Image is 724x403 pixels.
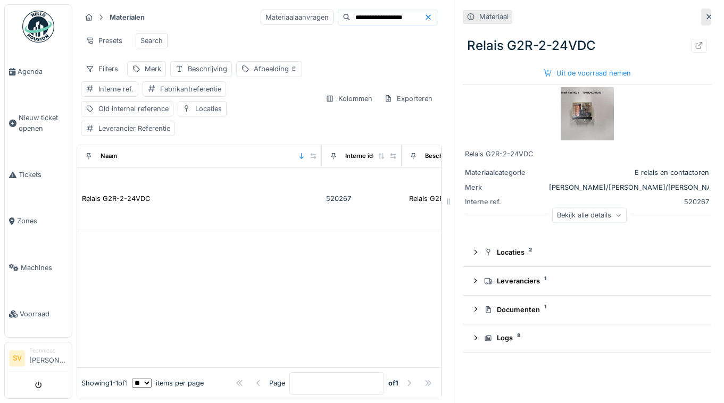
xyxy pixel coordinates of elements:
summary: Locaties2 [467,242,707,262]
div: Leverancier Referentie [98,123,170,133]
div: Interne identificator [345,152,403,161]
a: Agenda [5,48,72,95]
li: SV [9,350,25,366]
div: Documenten [484,305,698,315]
div: Fabrikantreferentie [160,84,221,94]
div: Presets [81,33,127,48]
div: Merk [465,182,545,192]
span: Voorraad [20,309,68,319]
strong: Materialen [105,12,149,22]
a: SV Technicus[PERSON_NAME] [9,347,68,372]
a: Voorraad [5,291,72,337]
div: Kolommen [321,91,377,106]
span: Zones [17,216,68,226]
div: Locaties [195,104,222,114]
div: Materiaalcategorie [465,167,545,178]
div: Page [269,378,285,388]
img: Relais G2R-2-24VDC [561,87,614,140]
div: Relais G2R-2-24VDC [409,194,477,204]
div: 520267 [326,194,397,204]
div: Relais G2R-2-24VDC [82,194,150,204]
div: items per page [132,378,204,388]
li: [PERSON_NAME] [29,347,68,370]
div: Search [140,36,163,46]
div: Showing 1 - 1 of 1 [81,378,128,388]
summary: Leveranciers1 [467,271,707,291]
div: Interne ref. [465,197,545,207]
div: Filters [81,61,123,77]
div: Exporteren [379,91,437,106]
summary: Documenten1 [467,300,707,320]
div: Locaties [484,247,698,257]
div: Afbeelding [254,64,297,74]
div: Logs [484,333,698,343]
a: Nieuw ticket openen [5,95,72,152]
div: Leveranciers [484,276,698,286]
div: Naam [101,152,117,161]
div: 520267 [549,197,709,207]
strong: of 1 [388,378,398,388]
div: Old internal reference [98,104,169,114]
a: Zones [5,198,72,244]
div: Beschrijving [188,64,227,74]
div: Merk [145,64,161,74]
div: Interne ref. [98,84,134,94]
a: Machines [5,245,72,291]
span: Tickets [19,170,68,180]
summary: Logs8 [467,329,707,348]
div: Technicus [29,347,68,355]
div: E relais en contactoren [549,167,709,178]
div: Relais G2R-2-24VDC [463,32,711,60]
div: Materiaal [479,12,509,22]
div: Materiaalaanvragen [261,10,334,25]
img: Badge_color-CXgf-gQk.svg [22,11,54,43]
div: Relais G2R-2-24VDC [465,149,709,159]
span: Machines [21,263,68,273]
div: Uit de voorraad nemen [539,66,635,80]
span: Nieuw ticket openen [19,113,68,133]
div: Bekijk alle details [552,207,627,223]
span: Agenda [18,66,68,77]
a: Tickets [5,152,72,198]
div: Beschrijving [425,152,461,161]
